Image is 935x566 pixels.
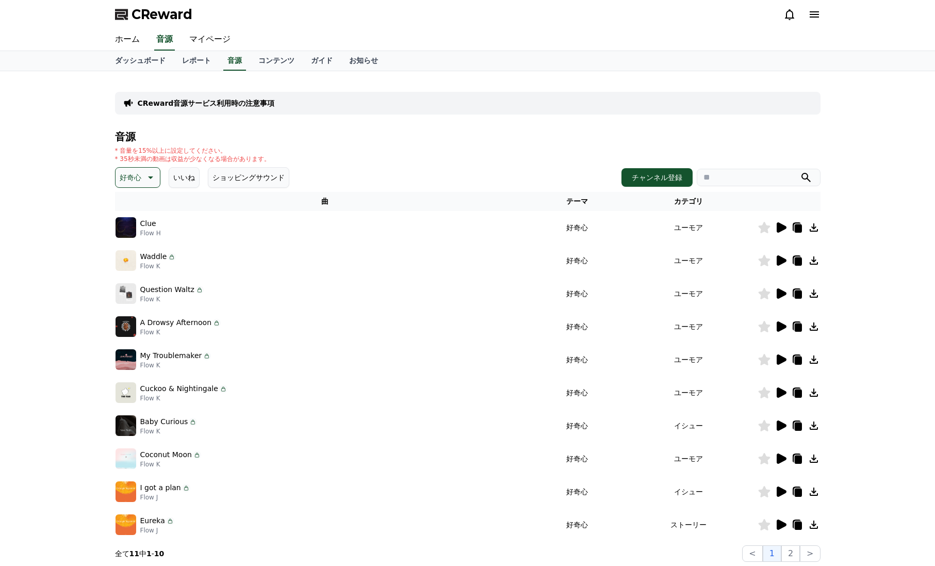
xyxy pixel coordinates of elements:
[619,192,758,211] th: カテゴリ
[140,515,165,526] p: Eureka
[619,376,758,409] td: ユーモア
[140,361,211,369] p: Flow K
[115,155,270,163] p: * 35秒未満の動画は収益が少なくなる場合があります。
[129,549,139,558] strong: 11
[116,250,136,271] img: music
[140,295,204,303] p: Flow K
[115,147,270,155] p: * 音量を15%以上に設定してください。
[140,394,227,402] p: Flow K
[140,526,174,535] p: Flow J
[250,51,303,71] a: コンテンツ
[619,409,758,442] td: イシュー
[140,317,212,328] p: A Drowsy Afternoon
[208,167,289,188] button: ショッピングサウンド
[535,508,619,541] td: 好奇心
[116,481,136,502] img: music
[116,415,136,436] img: music
[619,211,758,244] td: ユーモア
[116,283,136,304] img: music
[535,475,619,508] td: 好奇心
[146,549,152,558] strong: 1
[140,482,181,493] p: I got a plan
[535,244,619,277] td: 好奇心
[535,310,619,343] td: 好奇心
[116,514,136,535] img: music
[107,51,174,71] a: ダッシュボード
[174,51,219,71] a: レポート
[619,442,758,475] td: ユーモア
[341,51,386,71] a: お知らせ
[169,167,200,188] button: いいね
[619,244,758,277] td: ユーモア
[154,549,164,558] strong: 10
[535,442,619,475] td: 好奇心
[619,343,758,376] td: ユーモア
[781,545,800,562] button: 2
[140,449,192,460] p: Coconut Moon
[140,427,198,435] p: Flow K
[116,316,136,337] img: music
[140,350,202,361] p: My Troublemaker
[115,548,165,559] p: 全て 中 -
[621,168,693,187] button: チャンネル登録
[763,545,781,562] button: 1
[181,29,239,51] a: マイページ
[535,277,619,310] td: 好奇心
[116,349,136,370] img: music
[535,192,619,211] th: テーマ
[120,170,141,185] p: 好奇心
[138,98,275,108] a: CReward音源サービス利用時の注意事項
[140,251,167,262] p: Waddle
[535,343,619,376] td: 好奇心
[619,475,758,508] td: イシュー
[535,409,619,442] td: 好奇心
[107,29,148,51] a: ホーム
[742,545,762,562] button: <
[140,328,221,336] p: Flow K
[140,262,176,270] p: Flow K
[223,51,246,71] a: 音源
[619,277,758,310] td: ユーモア
[116,382,136,403] img: music
[140,284,194,295] p: Question Waltz
[303,51,341,71] a: ガイド
[535,376,619,409] td: 好奇心
[154,29,175,51] a: 音源
[140,416,188,427] p: Baby Curious
[115,192,535,211] th: 曲
[619,310,758,343] td: ユーモア
[115,131,821,142] h4: 音源
[140,229,161,237] p: Flow H
[140,493,190,502] p: Flow J
[140,460,201,468] p: Flow K
[619,508,758,541] td: ストーリー
[140,218,156,229] p: Clue
[535,211,619,244] td: 好奇心
[115,6,192,23] a: CReward
[116,448,136,469] img: music
[140,383,218,394] p: Cuckoo & Nightingale
[800,545,820,562] button: >
[132,6,192,23] span: CReward
[115,167,160,188] button: 好奇心
[116,217,136,238] img: music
